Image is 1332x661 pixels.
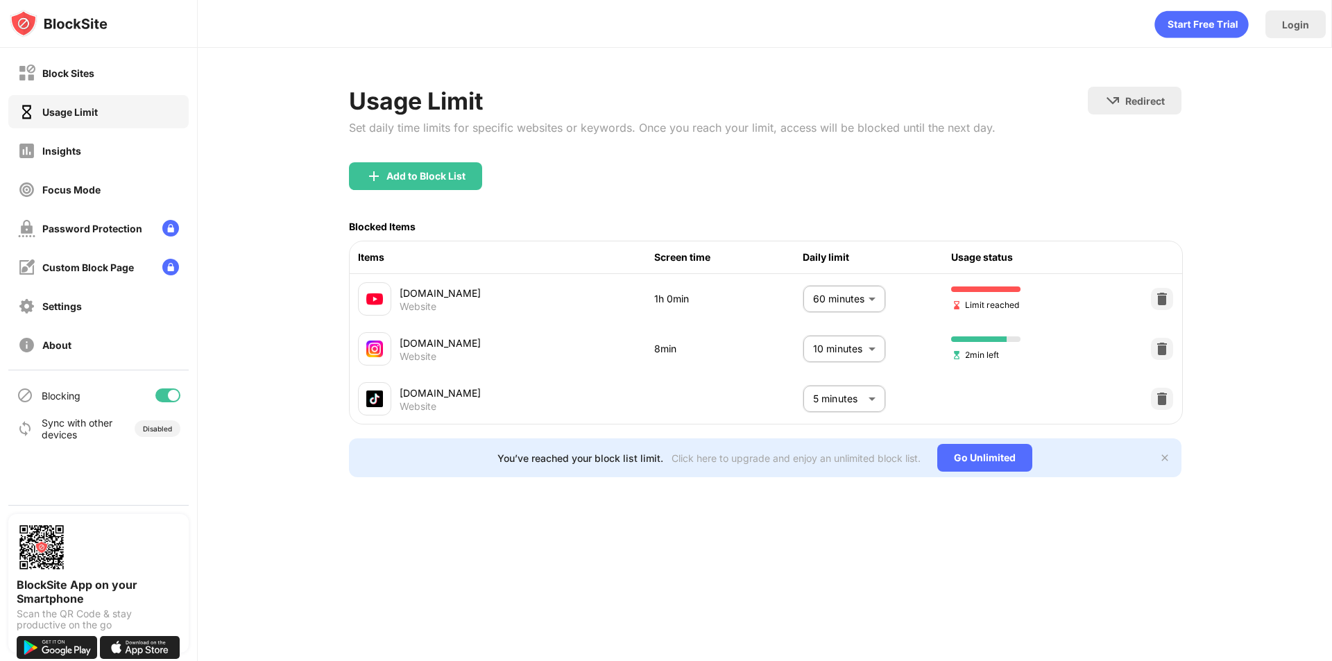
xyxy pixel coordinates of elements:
img: settings-off.svg [18,298,35,315]
p: 10 minutes [813,341,863,357]
div: Disabled [143,424,172,433]
span: Limit reached [951,298,1019,311]
img: hourglass-set.svg [951,350,962,361]
img: insights-off.svg [18,142,35,160]
img: get-it-on-google-play.svg [17,636,97,659]
div: Blocked Items [349,221,416,232]
div: About [42,339,71,351]
img: download-on-the-app-store.svg [100,636,180,659]
img: about-off.svg [18,336,35,354]
img: options-page-qr-code.png [17,522,67,572]
div: Scan the QR Code & stay productive on the go [17,608,180,630]
img: customize-block-page-off.svg [18,259,35,276]
div: Website [400,400,436,413]
img: sync-icon.svg [17,420,33,437]
div: Sync with other devices [42,417,113,440]
div: Set daily time limits for specific websites or keywords. Once you reach your limit, access will b... [349,121,996,135]
div: Items [358,250,655,265]
img: hourglass-end.svg [951,300,962,311]
div: Usage Limit [349,87,996,115]
div: BlockSite App on your Smartphone [17,578,180,606]
div: 8min [654,341,803,357]
div: Block Sites [42,67,94,79]
div: Insights [42,145,81,157]
img: favicons [366,390,383,407]
div: You’ve reached your block list limit. [497,452,663,464]
img: lock-menu.svg [162,259,179,275]
span: 2min left [951,348,999,361]
img: time-usage-on.svg [18,103,35,121]
div: 1h 0min [654,291,803,307]
p: 60 minutes [813,291,863,307]
div: Redirect [1125,95,1165,107]
img: blocking-icon.svg [17,387,33,404]
div: [DOMAIN_NAME] [400,286,655,300]
div: Daily limit [803,250,951,265]
div: [DOMAIN_NAME] [400,386,655,400]
div: Usage status [951,250,1100,265]
div: Go Unlimited [937,444,1032,472]
img: lock-menu.svg [162,220,179,237]
img: focus-off.svg [18,181,35,198]
p: 5 minutes [813,391,863,406]
div: Custom Block Page [42,261,134,273]
div: Add to Block List [386,171,466,182]
div: Login [1282,19,1309,31]
div: [DOMAIN_NAME] [400,336,655,350]
div: Website [400,300,436,313]
div: Website [400,350,436,363]
img: favicons [366,341,383,357]
img: password-protection-off.svg [18,220,35,237]
img: block-off.svg [18,65,35,82]
div: Focus Mode [42,184,101,196]
div: Click here to upgrade and enjoy an unlimited block list. [672,452,921,464]
div: Settings [42,300,82,312]
div: Screen time [654,250,803,265]
div: animation [1154,10,1249,38]
img: logo-blocksite.svg [10,10,108,37]
img: x-button.svg [1159,452,1170,463]
div: Password Protection [42,223,142,234]
div: Usage Limit [42,106,98,118]
div: Blocking [42,390,80,402]
img: favicons [366,291,383,307]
